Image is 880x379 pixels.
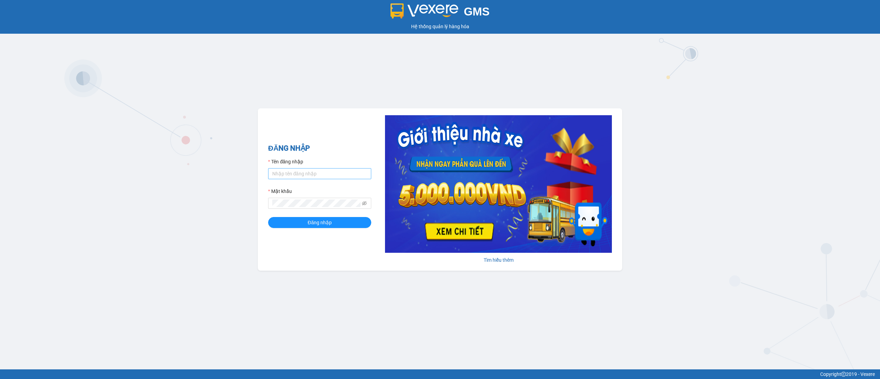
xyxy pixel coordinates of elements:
[5,370,875,378] div: Copyright 2019 - Vexere
[2,23,878,30] div: Hệ thống quản lý hàng hóa
[272,199,361,207] input: Mật khẩu
[268,158,303,165] label: Tên đăng nhập
[841,372,846,377] span: copyright
[385,256,612,264] div: Tìm hiểu thêm
[268,143,371,154] h2: ĐĂNG NHẬP
[464,5,489,18] span: GMS
[390,10,490,16] a: GMS
[390,3,459,19] img: logo 2
[308,219,332,226] span: Đăng nhập
[385,115,612,253] img: banner-0
[268,187,292,195] label: Mật khẩu
[362,201,367,206] span: eye-invisible
[268,168,371,179] input: Tên đăng nhập
[268,217,371,228] button: Đăng nhập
